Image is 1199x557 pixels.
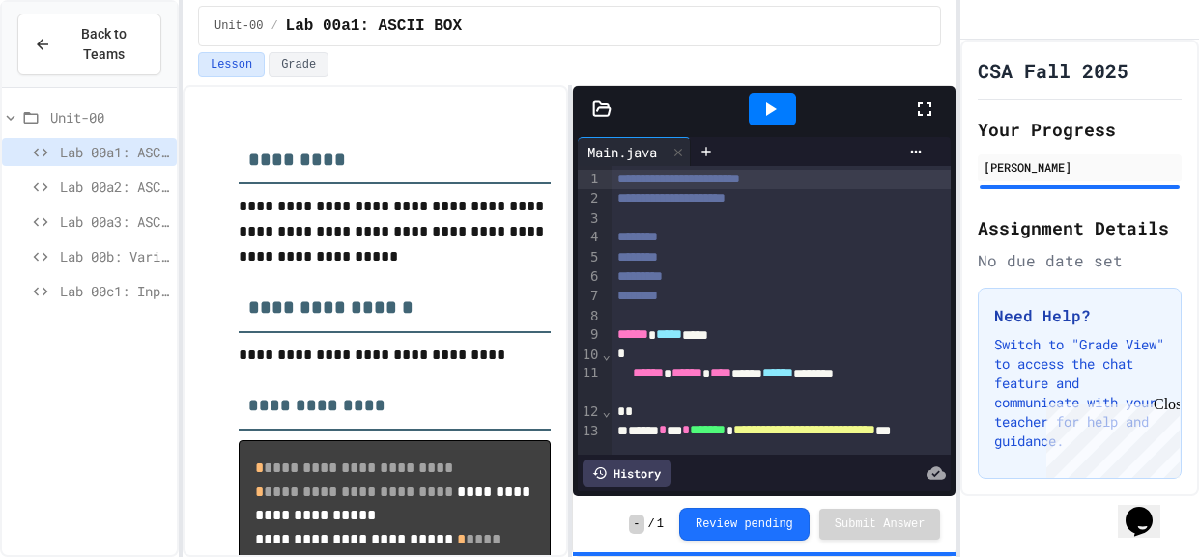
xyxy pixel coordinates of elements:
h2: Your Progress [978,116,1182,143]
div: 13 [578,422,602,480]
div: 2 [578,189,602,209]
span: Unit-00 [214,18,263,34]
span: Fold line [602,347,612,362]
div: No due date set [978,249,1182,272]
span: Submit Answer [835,516,926,532]
span: 1 [657,516,664,532]
button: Back to Teams [17,14,161,75]
h2: Assignment Details [978,214,1182,241]
span: Back to Teams [63,24,145,65]
div: [PERSON_NAME] [984,158,1176,176]
div: 6 [578,267,602,287]
iframe: chat widget [1039,396,1180,478]
div: 10 [578,346,602,365]
div: 11 [578,364,602,403]
div: Main.java [578,142,667,162]
span: / [648,516,655,532]
span: Fold line [602,404,612,419]
span: Unit-00 [50,107,169,127]
h3: Need Help? [994,304,1165,327]
span: Lab 00a1: ASCII BOX [60,142,169,162]
p: Switch to "Grade View" to access the chat feature and communicate with your teacher for help and ... [994,335,1165,451]
span: - [629,515,643,534]
div: 12 [578,403,602,422]
span: Lab 00a2: ASCII BOX2 [60,177,169,197]
div: History [583,460,671,487]
button: Submit Answer [819,509,941,540]
div: 4 [578,228,602,247]
div: Chat with us now!Close [8,8,133,123]
button: Grade [269,52,328,77]
div: 8 [578,307,602,326]
h1: CSA Fall 2025 [978,57,1128,84]
span: Lab 00a1: ASCII BOX [286,14,462,38]
div: Main.java [578,137,691,166]
div: 7 [578,287,602,306]
div: 5 [578,248,602,267]
span: / [271,18,277,34]
button: Review pending [679,508,810,541]
span: Lab 00a3: ASCII ART [60,211,169,232]
div: 3 [578,209,602,229]
div: 1 [578,170,602,189]
span: Lab 00c1: Input [60,281,169,301]
button: Lesson [198,52,265,77]
div: 9 [578,325,602,345]
span: Lab 00b: Variables [60,246,169,266]
iframe: chat widget [1118,480,1180,538]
